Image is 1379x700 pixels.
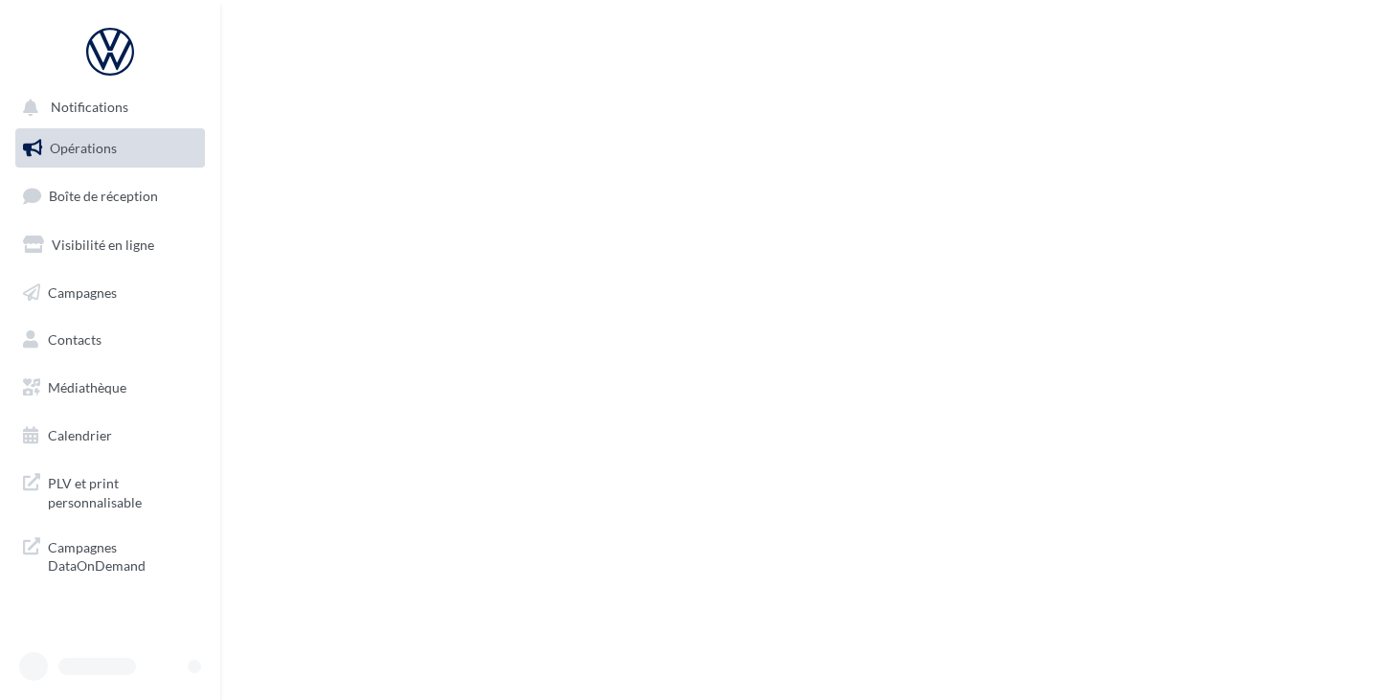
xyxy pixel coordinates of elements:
[48,470,197,511] span: PLV et print personnalisable
[11,225,209,265] a: Visibilité en ligne
[11,463,209,519] a: PLV et print personnalisable
[48,534,197,576] span: Campagnes DataOnDemand
[11,416,209,456] a: Calendrier
[51,100,128,116] span: Notifications
[48,331,102,348] span: Contacts
[52,237,154,253] span: Visibilité en ligne
[11,368,209,408] a: Médiathèque
[49,188,158,204] span: Boîte de réception
[11,175,209,216] a: Boîte de réception
[48,427,112,443] span: Calendrier
[50,140,117,156] span: Opérations
[11,527,209,583] a: Campagnes DataOnDemand
[11,273,209,313] a: Campagnes
[48,379,126,395] span: Médiathèque
[11,320,209,360] a: Contacts
[48,283,117,300] span: Campagnes
[11,128,209,169] a: Opérations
